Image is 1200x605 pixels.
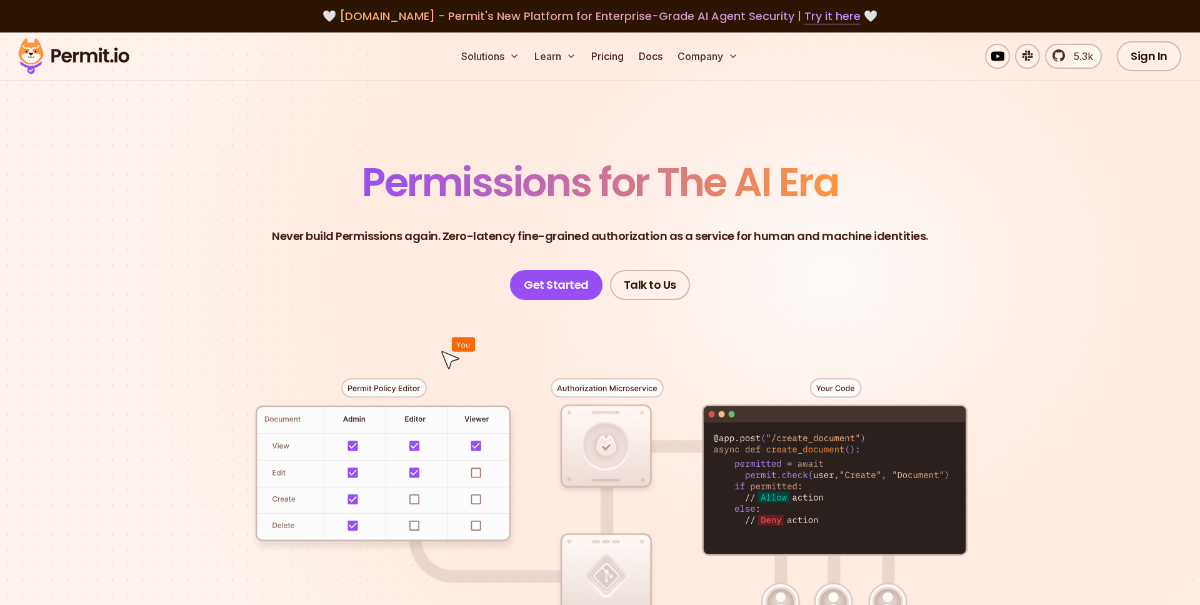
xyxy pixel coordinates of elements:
a: Pricing [586,44,629,69]
span: [DOMAIN_NAME] - Permit's New Platform for Enterprise-Grade AI Agent Security | [339,8,861,24]
a: Get Started [510,270,602,300]
a: Talk to Us [610,270,690,300]
p: Never build Permissions again. Zero-latency fine-grained authorization as a service for human and... [272,227,928,245]
a: Try it here [804,8,861,24]
span: Permissions for The AI Era [362,154,838,210]
button: Solutions [456,44,524,69]
button: Company [672,44,743,69]
a: 5.3k [1045,44,1102,69]
a: Docs [634,44,667,69]
div: 🤍 🤍 [30,7,1170,25]
span: 5.3k [1066,49,1093,64]
a: Sign In [1117,41,1181,71]
button: Learn [529,44,581,69]
img: Permit logo [12,35,135,77]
